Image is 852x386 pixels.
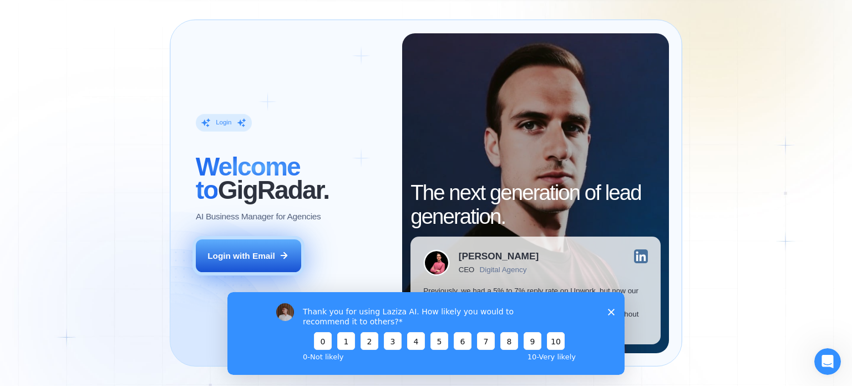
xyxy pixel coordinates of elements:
iframe: Intercom live chat [814,348,841,375]
h2: ‍ GigRadar. [196,155,389,202]
div: Login [216,118,231,127]
div: [PERSON_NAME] [459,252,539,261]
div: Digital Agency [480,265,527,274]
span: Welcome to [196,152,300,204]
button: Login with Email [196,239,301,273]
iframe: Survey by Vadym from GigRadar.io [227,292,625,375]
p: AI Business Manager for Agencies [196,210,321,222]
h2: The next generation of lead generation. [410,181,661,228]
p: Previously, we had a 5% to 7% reply rate on Upwork, but now our sales increased by 17%-20%. This ... [423,285,648,332]
div: CEO [459,265,474,274]
div: Login with Email [207,250,275,262]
